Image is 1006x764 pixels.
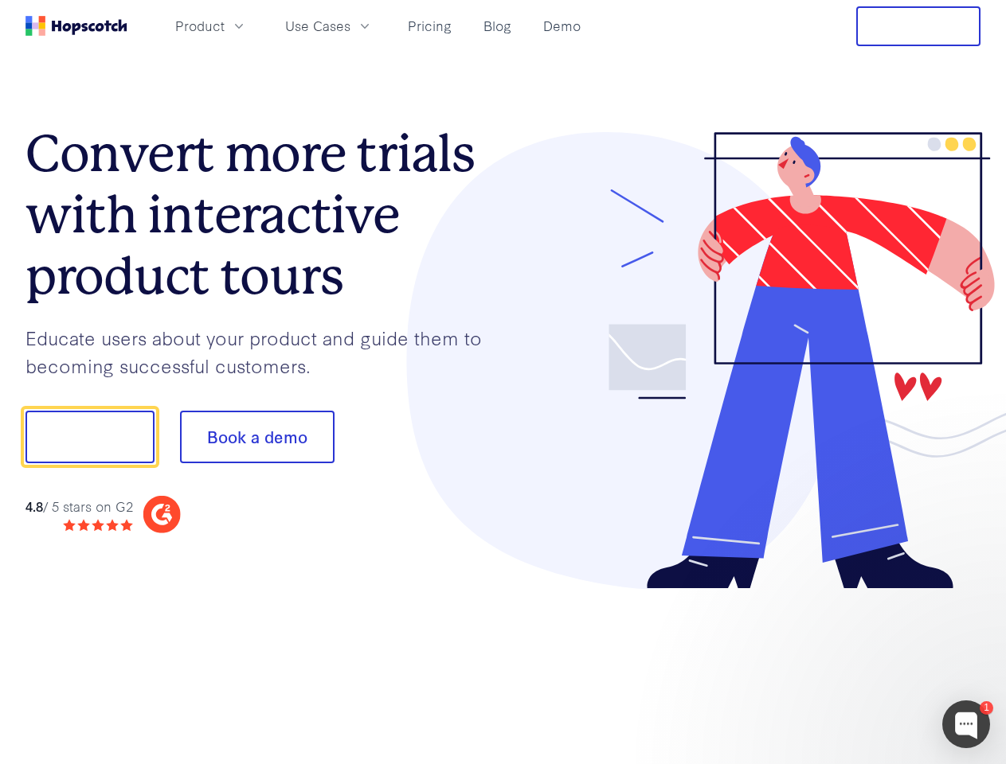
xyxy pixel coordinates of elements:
button: Book a demo [180,411,335,463]
div: / 5 stars on G2 [25,497,133,516]
span: Product [175,16,225,36]
p: Educate users about your product and guide them to becoming successful customers. [25,324,503,379]
button: Product [166,13,256,39]
button: Use Cases [276,13,382,39]
div: 1 [980,701,993,715]
a: Demo [537,13,587,39]
a: Pricing [401,13,458,39]
span: Use Cases [285,16,350,36]
button: Show me! [25,411,155,463]
a: Blog [477,13,518,39]
button: Free Trial [856,6,981,46]
h1: Convert more trials with interactive product tours [25,123,503,306]
strong: 4.8 [25,497,43,515]
a: Home [25,16,127,36]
